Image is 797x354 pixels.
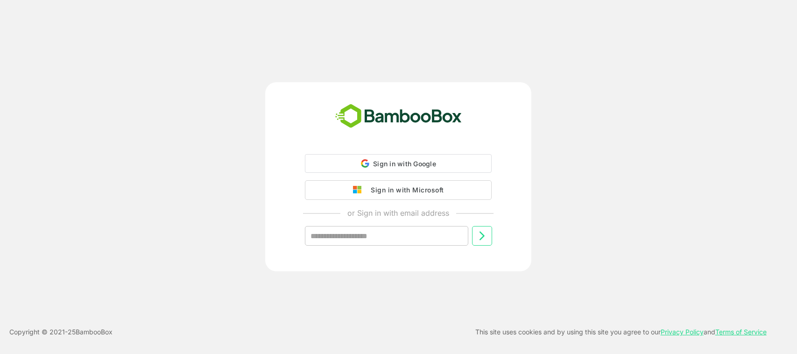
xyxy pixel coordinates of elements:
[661,328,704,336] a: Privacy Policy
[475,326,767,338] p: This site uses cookies and by using this site you agree to our and
[373,160,436,168] span: Sign in with Google
[715,328,767,336] a: Terms of Service
[305,180,492,200] button: Sign in with Microsoft
[330,101,467,132] img: bamboobox
[9,326,113,338] p: Copyright © 2021- 25 BambooBox
[353,186,366,194] img: google
[305,154,492,173] div: Sign in with Google
[366,184,444,196] div: Sign in with Microsoft
[347,207,449,219] p: or Sign in with email address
